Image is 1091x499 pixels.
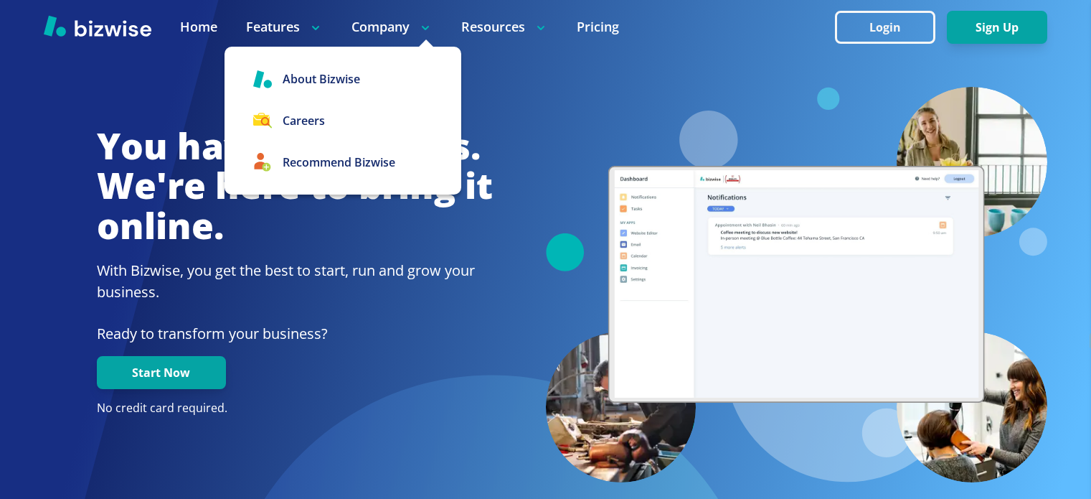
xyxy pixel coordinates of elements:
[97,260,493,303] h2: With Bizwise, you get the best to start, run and grow your business.
[180,18,217,36] a: Home
[835,21,947,34] a: Login
[246,18,323,36] p: Features
[351,18,433,36] p: Company
[97,366,226,380] a: Start Now
[947,11,1047,44] button: Sign Up
[461,18,548,36] p: Resources
[97,323,493,345] p: Ready to transform your business?
[835,11,935,44] button: Login
[97,356,226,389] button: Start Now
[97,401,493,416] p: No credit card required.
[97,126,493,246] h1: You have a business. We're here to bring it online.
[225,100,461,141] a: Careers
[577,18,619,36] a: Pricing
[225,141,461,183] a: Recommend Bizwise
[225,58,461,100] a: About Bizwise
[947,21,1047,34] a: Sign Up
[44,15,151,37] img: Bizwise Logo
